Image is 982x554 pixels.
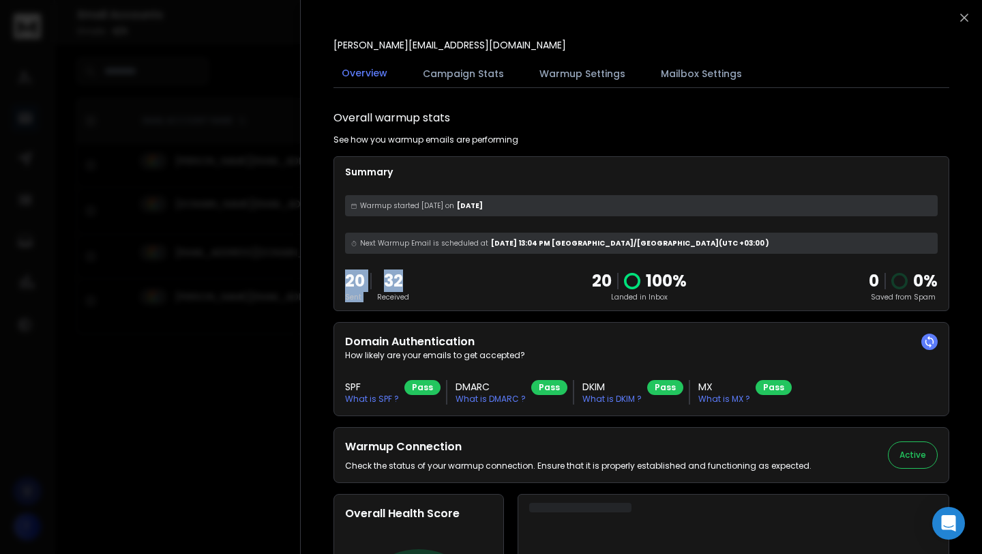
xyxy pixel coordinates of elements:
[582,394,642,405] p: What is DKIM ?
[456,380,526,394] h3: DMARC
[345,394,399,405] p: What is SPF ?
[653,59,750,89] button: Mailbox Settings
[377,270,409,292] p: 32
[592,292,687,302] p: Landed in Inbox
[377,292,409,302] p: Received
[345,165,938,179] p: Summary
[698,380,750,394] h3: MX
[345,270,365,292] p: 20
[345,292,365,302] p: Sent
[913,270,938,292] p: 0 %
[698,394,750,405] p: What is MX ?
[456,394,526,405] p: What is DMARC ?
[345,195,938,216] div: [DATE]
[333,58,396,89] button: Overview
[531,380,567,395] div: Pass
[756,380,792,395] div: Pass
[646,270,687,292] p: 100 %
[869,292,938,302] p: Saved from Spam
[404,380,441,395] div: Pass
[345,380,399,394] h3: SPF
[531,59,634,89] button: Warmup Settings
[869,269,879,292] strong: 0
[333,110,450,126] h1: Overall warmup stats
[360,238,488,248] span: Next Warmup Email is scheduled at
[592,270,612,292] p: 20
[333,38,566,52] p: [PERSON_NAME][EMAIL_ADDRESS][DOMAIN_NAME]
[333,134,518,145] p: See how you warmup emails are performing
[582,380,642,394] h3: DKIM
[647,380,683,395] div: Pass
[345,233,938,254] div: [DATE] 13:04 PM [GEOGRAPHIC_DATA]/[GEOGRAPHIC_DATA] (UTC +03:00 )
[345,350,938,361] p: How likely are your emails to get accepted?
[345,334,938,350] h2: Domain Authentication
[345,461,812,471] p: Check the status of your warmup connection. Ensure that it is properly established and functionin...
[360,201,454,211] span: Warmup started [DATE] on
[345,506,492,522] h2: Overall Health Score
[415,59,512,89] button: Campaign Stats
[932,507,965,540] div: Open Intercom Messenger
[345,439,812,455] h2: Warmup Connection
[888,441,938,469] button: Active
